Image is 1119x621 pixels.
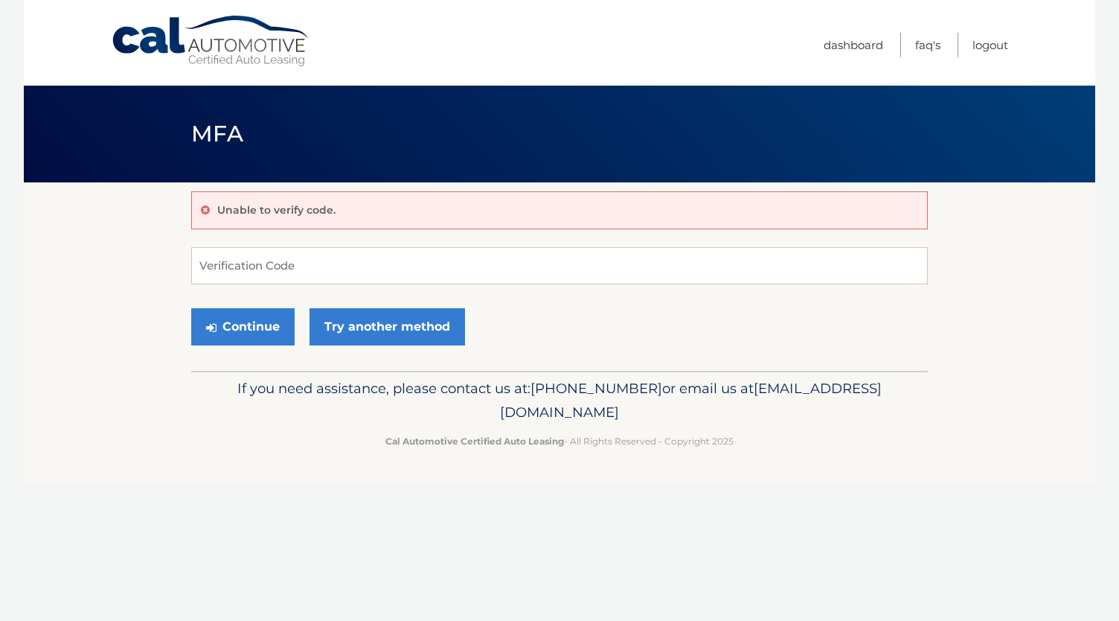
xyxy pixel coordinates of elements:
input: Verification Code [191,247,928,284]
p: If you need assistance, please contact us at: or email us at [201,377,918,424]
strong: Cal Automotive Certified Auto Leasing [385,436,564,447]
p: Unable to verify code. [217,203,336,217]
button: Continue [191,308,295,345]
span: [PHONE_NUMBER] [530,380,662,397]
a: Try another method [310,308,465,345]
a: Cal Automotive [111,15,312,68]
span: [EMAIL_ADDRESS][DOMAIN_NAME] [500,380,882,421]
a: FAQ's [915,33,940,57]
span: MFA [191,120,243,147]
a: Logout [972,33,1008,57]
p: - All Rights Reserved - Copyright 2025 [201,433,918,449]
a: Dashboard [824,33,883,57]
